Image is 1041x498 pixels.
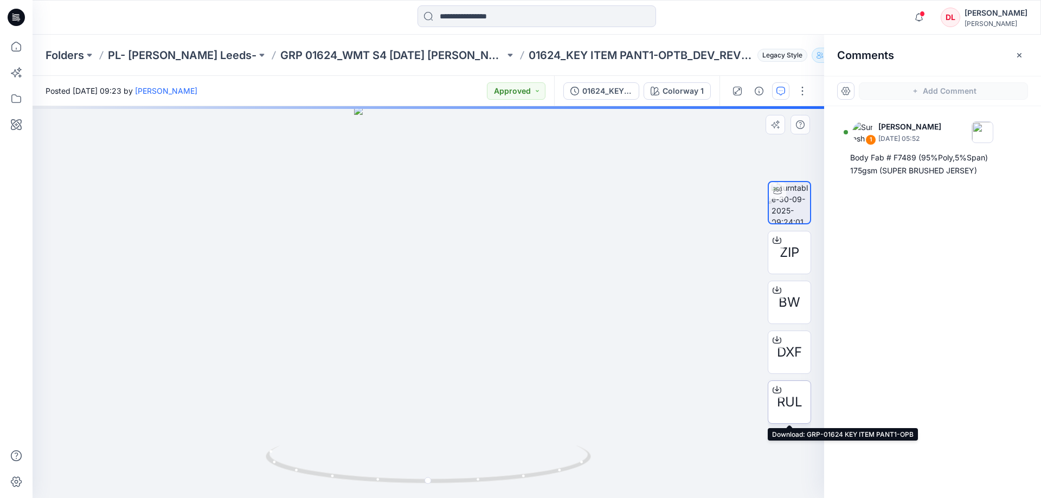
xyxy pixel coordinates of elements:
[280,48,505,63] a: GRP 01624_WMT S4 [DATE] [PERSON_NAME]
[663,85,704,97] div: Colorway 1
[812,48,847,63] button: 32
[46,85,197,96] span: Posted [DATE] 09:23 by
[644,82,711,100] button: Colorway 1
[753,48,807,63] button: Legacy Style
[563,82,639,100] button: 01624_KEY ITEM PANT1-OPTB_DEV_REV1_IN SEAM-29
[865,134,876,145] div: 1
[965,20,1027,28] div: [PERSON_NAME]
[777,342,802,362] span: DXF
[850,151,1015,177] div: Body Fab # F7489 (95%Poly,5%Span) 175gsm (SUPER BRUSHED JERSEY)
[852,121,874,143] img: Suresh Perera
[878,133,941,144] p: [DATE] 05:52
[582,85,632,97] div: 01624_KEY ITEM PANT1-OPTB_DEV_REV1_IN SEAM-29
[878,120,941,133] p: [PERSON_NAME]
[46,48,84,63] a: Folders
[941,8,960,27] div: DL
[108,48,256,63] a: PL- [PERSON_NAME] Leeds-
[779,293,800,312] span: BW
[135,86,197,95] a: [PERSON_NAME]
[859,82,1028,100] button: Add Comment
[965,7,1027,20] div: [PERSON_NAME]
[777,392,802,412] span: RUL
[837,49,894,62] h2: Comments
[750,82,768,100] button: Details
[529,48,753,63] p: 01624_KEY ITEM PANT1-OPTB_DEV_REV1_IN SEAM-29
[757,49,807,62] span: Legacy Style
[772,182,810,223] img: turntable-30-09-2025-09:24:01
[780,243,799,262] span: ZIP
